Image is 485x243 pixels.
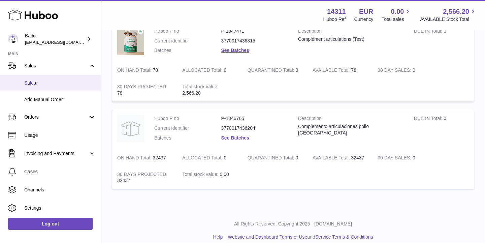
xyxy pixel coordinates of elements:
[117,84,167,91] strong: 30 DAYS PROJECTED
[378,67,413,74] strong: 30 DAY SALES
[8,218,93,230] a: Log out
[308,150,373,166] td: 32437
[315,234,373,240] a: Service Terms & Conditions
[24,63,89,69] span: Sales
[382,16,412,23] span: Total sales
[327,7,346,16] strong: 14311
[117,115,144,142] img: product image
[373,62,438,79] td: 0
[117,67,153,74] strong: ON HAND Total
[248,67,296,74] strong: QUARANTINED Total
[112,62,177,79] td: 78
[154,135,221,141] dt: Batches
[182,90,201,96] span: 2,566.20
[221,38,288,44] dd: 3770017436815
[154,47,221,54] dt: Batches
[313,67,351,74] strong: AVAILABLE Total
[117,172,167,179] strong: 30 DAYS PROJECTED
[154,115,221,122] dt: Huboo P no
[177,62,242,79] td: 0
[248,155,296,162] strong: QUARANTINED Total
[298,28,404,36] strong: Description
[24,132,96,139] span: Usage
[420,16,477,23] span: AVAILABLE Stock Total
[154,38,221,44] dt: Current identifier
[221,125,288,131] dd: 3770017436204
[24,187,96,193] span: Channels
[382,7,412,23] a: 0.00 Total sales
[25,33,86,45] div: Balto
[414,28,444,35] strong: DUE IN Total
[154,125,221,131] dt: Current identifier
[443,7,469,16] span: 2,566.20
[24,150,89,157] span: Invoicing and Payments
[117,155,153,162] strong: ON HAND Total
[298,123,404,136] div: Complemento articulaciones pollo [GEOGRAPHIC_DATA]
[225,234,373,240] li: and
[409,23,474,62] td: 0
[221,115,288,122] dd: P-1046765
[182,67,224,74] strong: ALLOCATED Total
[220,172,229,177] span: 0.00
[24,114,89,120] span: Orders
[106,221,480,227] p: All Rights Reserved. Copyright 2025 - [DOMAIN_NAME]
[154,28,221,34] dt: Huboo P no
[24,205,96,211] span: Settings
[112,150,177,166] td: 32437
[8,34,18,44] img: ops@balto.fr
[182,84,218,91] strong: Total stock value
[298,115,404,123] strong: Description
[378,155,413,162] strong: 30 DAY SALES
[221,135,249,141] a: See Batches
[228,234,307,240] a: Website and Dashboard Terms of Use
[296,155,298,160] span: 0
[24,96,96,103] span: Add Manual Order
[359,7,373,16] strong: EUR
[177,150,242,166] td: 0
[391,7,404,16] span: 0.00
[354,16,374,23] div: Currency
[298,36,404,42] div: Complément articulations (Test)
[221,28,288,34] dd: P-1047471
[221,48,249,53] a: See Batches
[414,116,444,123] strong: DUE IN Total
[112,166,177,189] td: 32437
[117,28,144,55] img: product image
[313,155,351,162] strong: AVAILABLE Total
[24,169,96,175] span: Cases
[182,172,220,179] strong: Total stock value
[308,62,373,79] td: 78
[24,80,96,86] span: Sales
[420,7,477,23] a: 2,566.20 AVAILABLE Stock Total
[213,234,223,240] a: Help
[25,39,99,45] span: [EMAIL_ADDRESS][DOMAIN_NAME]
[409,110,474,150] td: 0
[296,67,298,73] span: 0
[323,16,346,23] div: Huboo Ref
[182,155,224,162] strong: ALLOCATED Total
[373,150,438,166] td: 0
[112,79,177,101] td: 78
